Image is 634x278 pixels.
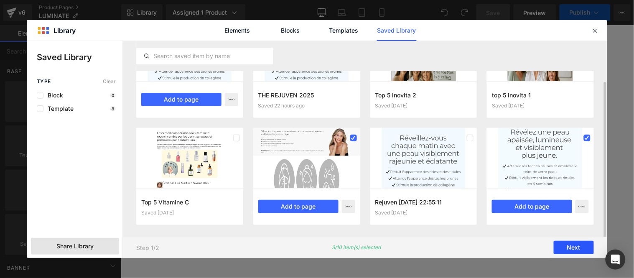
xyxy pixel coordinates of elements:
h3: top 5 inovita 1 [492,91,589,99]
p: 0 [110,93,116,98]
a: Blocks [271,20,311,41]
div: Saved [DATE] [141,210,238,216]
p: Step 1/2 [136,244,159,251]
h3: Top 5 Vitamine C [141,198,238,207]
span: Type [37,79,51,84]
div: Saved [DATE] [492,103,589,109]
span: Clear [103,79,116,84]
button: Add to page [492,200,572,213]
a: Templates [324,20,364,41]
a: Saved Library [377,20,417,41]
button: Add to page [258,200,339,213]
div: Saved [DATE] [375,210,472,216]
h3: Top 5 inovita 2 [375,91,472,99]
div: Open Intercom Messenger [606,250,626,270]
button: Next [554,241,594,254]
div: Saved 22 hours ago [258,103,355,109]
span: Block [43,92,63,99]
button: Add to page [141,93,222,106]
span: Template [43,105,74,112]
div: Saved [DATE] [375,103,472,109]
p: Saved Library [37,51,122,64]
span: Share Library [56,242,94,250]
h3: Rejuven [DATE] 22:55:11 [375,198,472,207]
p: 8 [110,106,116,111]
input: Search saved item by name [137,51,273,61]
h3: THE REJUVEN 2025 [258,91,355,99]
p: 3/10 item(s) selected [332,244,381,251]
a: Elements [218,20,257,41]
